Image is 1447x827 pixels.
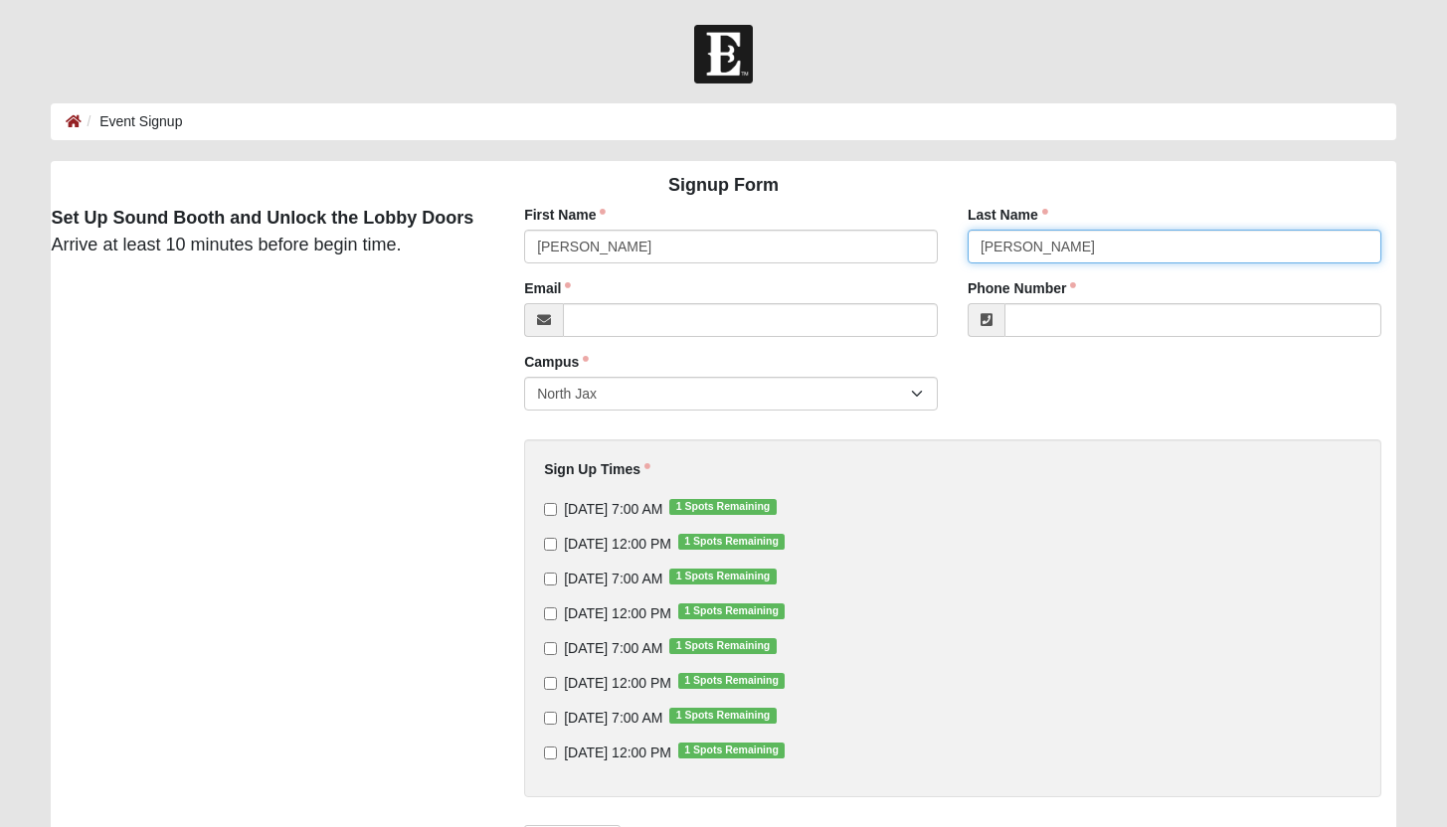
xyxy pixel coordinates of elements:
[82,111,182,132] li: Event Signup
[544,573,557,585] input: [DATE] 7:00 AM1 Spots Remaining
[544,538,557,551] input: [DATE] 12:00 PM1 Spots Remaining
[544,503,557,516] input: [DATE] 7:00 AM1 Spots Remaining
[694,25,753,83] img: Church of Eleven22 Logo
[564,640,662,656] span: [DATE] 7:00 AM
[678,534,785,550] span: 1 Spots Remaining
[544,677,557,690] input: [DATE] 12:00 PM1 Spots Remaining
[678,603,785,619] span: 1 Spots Remaining
[544,607,557,620] input: [DATE] 12:00 PM1 Spots Remaining
[669,569,776,584] span: 1 Spots Remaining
[669,638,776,654] span: 1 Spots Remaining
[678,743,785,758] span: 1 Spots Remaining
[564,501,662,517] span: [DATE] 7:00 AM
[564,605,671,621] span: [DATE] 12:00 PM
[669,499,776,515] span: 1 Spots Remaining
[564,536,671,552] span: [DATE] 12:00 PM
[544,746,557,759] input: [DATE] 12:00 PM1 Spots Remaining
[36,205,494,258] div: Arrive at least 10 minutes before begin time.
[669,708,776,724] span: 1 Spots Remaining
[544,712,557,725] input: [DATE] 7:00 AM1 Spots Remaining
[524,205,606,225] label: First Name
[564,675,671,691] span: [DATE] 12:00 PM
[564,710,662,726] span: [DATE] 7:00 AM
[524,278,571,298] label: Email
[564,571,662,586] span: [DATE] 7:00 AM
[544,642,557,655] input: [DATE] 7:00 AM1 Spots Remaining
[51,175,1395,197] h4: Signup Form
[968,278,1077,298] label: Phone Number
[564,744,671,760] span: [DATE] 12:00 PM
[968,205,1048,225] label: Last Name
[51,208,473,228] strong: Set Up Sound Booth and Unlock the Lobby Doors
[678,673,785,689] span: 1 Spots Remaining
[524,352,589,372] label: Campus
[544,459,650,479] label: Sign Up Times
